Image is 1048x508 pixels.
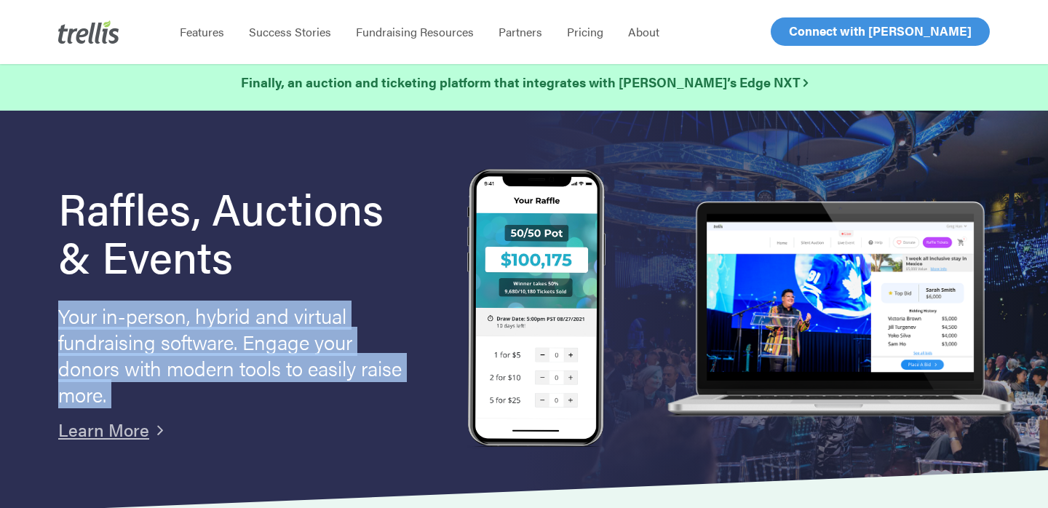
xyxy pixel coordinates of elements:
[344,25,486,39] a: Fundraising Resources
[241,73,808,91] strong: Finally, an auction and ticketing platform that integrates with [PERSON_NAME]’s Edge NXT
[616,25,672,39] a: About
[499,23,542,40] span: Partners
[467,169,606,451] img: Trellis Raffles, Auctions and Event Fundraising
[486,25,555,39] a: Partners
[58,20,119,44] img: Trellis
[58,417,149,442] a: Learn More
[180,23,224,40] span: Features
[58,302,408,407] p: Your in-person, hybrid and virtual fundraising software. Engage your donors with modern tools to ...
[249,23,331,40] span: Success Stories
[555,25,616,39] a: Pricing
[237,25,344,39] a: Success Stories
[567,23,603,40] span: Pricing
[356,23,474,40] span: Fundraising Resources
[771,17,990,46] a: Connect with [PERSON_NAME]
[241,72,808,92] a: Finally, an auction and ticketing platform that integrates with [PERSON_NAME]’s Edge NXT
[660,202,1019,418] img: rafflelaptop_mac_optim.png
[628,23,659,40] span: About
[58,183,426,279] h1: Raffles, Auctions & Events
[789,22,972,39] span: Connect with [PERSON_NAME]
[167,25,237,39] a: Features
